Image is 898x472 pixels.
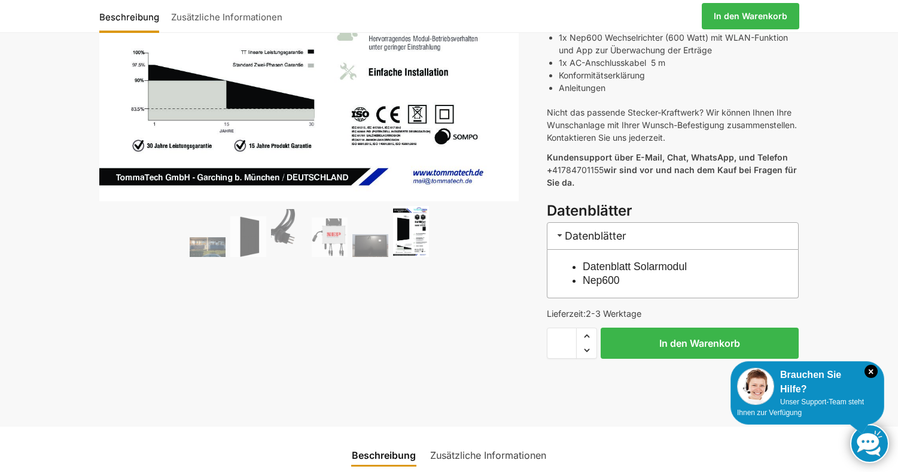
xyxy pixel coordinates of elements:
[547,308,641,319] span: Lieferzeit:
[583,274,620,286] a: Nep600
[393,206,429,257] img: Balkonkraftwerk 600/810 Watt Fullblack – Bild 6
[577,328,596,344] span: Increase quantity
[547,106,799,144] p: Nicht das passende Stecker-Kraftwerk? Wir können Ihnen Ihre Wunschanlage mit Ihrer Wunsch-Befesti...
[737,368,774,405] img: Customer service
[737,368,878,397] div: Brauchen Sie Hilfe?
[544,366,801,400] iframe: Sicherer Rahmen für schnelle Bezahlvorgänge
[559,69,799,81] li: Konformitätserklärung
[586,308,641,319] span: 2-3 Werktage
[99,2,165,31] a: Beschreibung
[271,209,307,257] img: Anschlusskabel-3meter_schweizer-stecker
[312,217,348,257] img: NEP 800 Drosselbar auf 600 Watt
[352,234,388,257] img: Balkonkraftwerk 600/810 Watt Fullblack – Bild 5
[559,56,799,69] li: 1x AC-Anschlusskabel 5 m
[864,365,878,378] i: Schließen
[577,343,596,358] span: Reduce quantity
[559,31,799,56] li: 1x Nep600 Wechselrichter (600 Watt) mit WLAN-Funktion und App zur Überwachung der Erträge
[547,165,797,187] strong: wir sind vor und nach dem Kauf bei Fragen für Sie da.
[583,261,687,273] a: Datenblatt Solarmodul
[547,328,577,359] input: Produktmenge
[547,201,799,222] h3: Datenblätter
[230,216,266,258] img: TommaTech Vorderseite
[737,398,864,417] span: Unser Support-Team steht Ihnen zur Verfügung
[547,152,788,175] strong: Kundensupport über E-Mail, Chat, WhatsApp, und Telefon +
[702,3,799,29] a: In den Warenkorb
[345,441,423,470] a: Beschreibung
[547,151,799,189] p: 41784701155
[559,81,799,94] li: Anleitungen
[423,441,553,470] a: Zusätzliche Informationen
[190,237,226,257] img: 2 Balkonkraftwerke
[547,222,799,249] h3: Datenblätter
[165,2,288,31] a: Zusätzliche Informationen
[601,328,799,359] button: In den Warenkorb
